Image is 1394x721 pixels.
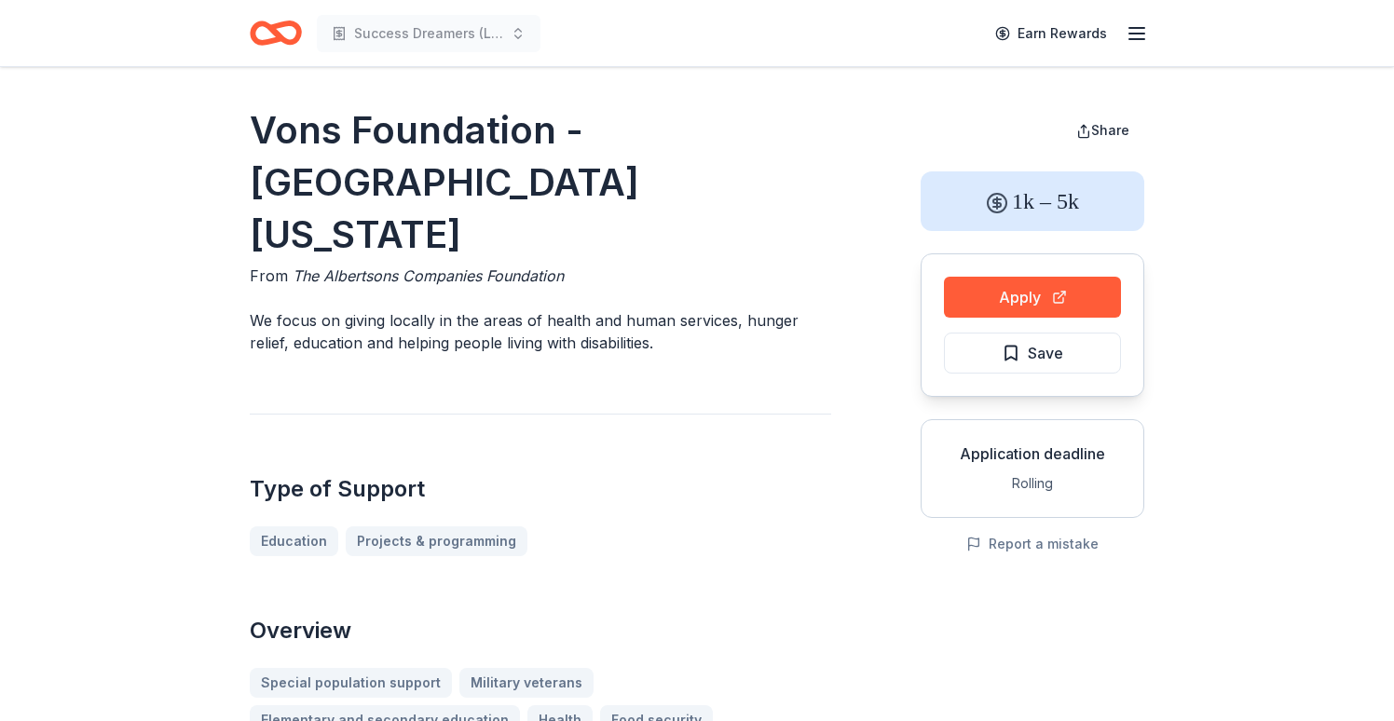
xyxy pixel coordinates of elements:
[317,15,540,52] button: Success Dreamers (Leadership) Academy
[936,472,1128,495] div: Rolling
[1061,112,1144,149] button: Share
[921,171,1144,231] div: 1k – 5k
[936,442,1128,465] div: Application deadline
[293,266,564,285] span: The Albertsons Companies Foundation
[250,309,831,354] p: We focus on giving locally in the areas of health and human services, hunger relief, education an...
[346,526,527,556] a: Projects & programming
[966,533,1099,555] button: Report a mistake
[250,11,302,55] a: Home
[1091,122,1129,138] span: Share
[1028,341,1063,365] span: Save
[984,17,1118,50] a: Earn Rewards
[250,526,338,556] a: Education
[250,616,831,646] h2: Overview
[944,277,1121,318] button: Apply
[250,104,831,261] h1: Vons Foundation - [GEOGRAPHIC_DATA][US_STATE]
[250,474,831,504] h2: Type of Support
[250,265,831,287] div: From
[944,333,1121,374] button: Save
[354,22,503,45] span: Success Dreamers (Leadership) Academy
